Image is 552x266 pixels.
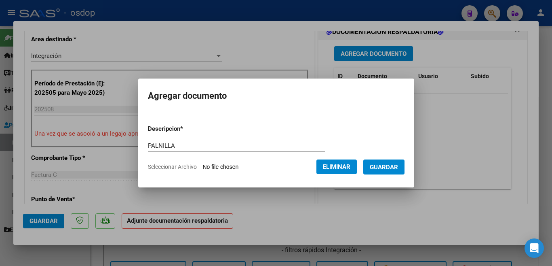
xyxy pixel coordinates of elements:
[148,88,405,104] h2: Agregar documento
[370,164,398,171] span: Guardar
[323,163,350,170] span: Eliminar
[316,160,357,174] button: Eliminar
[148,164,197,170] span: Seleccionar Archivo
[148,124,225,134] p: Descripcion
[363,160,405,174] button: Guardar
[525,238,544,258] div: Open Intercom Messenger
